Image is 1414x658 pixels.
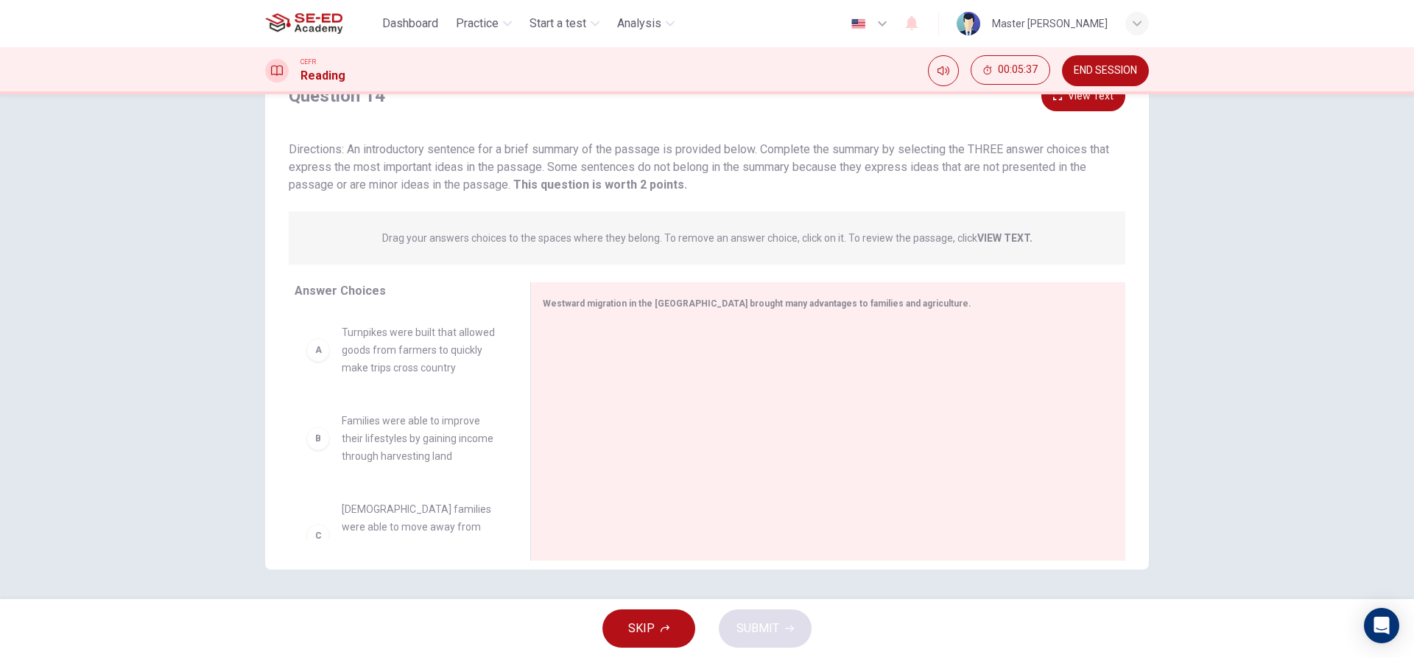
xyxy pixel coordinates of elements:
[510,178,687,192] strong: This question is worth 2 points.
[992,15,1108,32] div: Master [PERSON_NAME]
[300,57,316,67] span: CEFR
[617,15,661,32] span: Analysis
[450,10,518,37] button: Practice
[1074,65,1137,77] span: END SESSION
[543,298,971,309] span: Westward migration in the [GEOGRAPHIC_DATA] brought many advantages to families and agriculture.
[530,15,586,32] span: Start a test
[300,67,345,85] h1: Reading
[295,284,386,298] span: Answer Choices
[1364,608,1399,643] div: Open Intercom Messenger
[957,12,980,35] img: Profile picture
[611,10,680,37] button: Analysis
[306,427,330,450] div: B
[524,10,605,37] button: Start a test
[289,84,385,108] h4: Question 14
[456,15,499,32] span: Practice
[306,338,330,362] div: A
[602,609,695,648] button: SKIP
[306,524,330,547] div: C
[342,500,495,571] span: [DEMOGRAPHIC_DATA] families were able to move away from their ancestry and all other forms of fam...
[376,10,444,37] button: Dashboard
[998,64,1038,76] span: 00:05:37
[382,15,438,32] span: Dashboard
[295,489,507,583] div: C[DEMOGRAPHIC_DATA] families were able to move away from their ancestry and all other forms of fa...
[295,400,507,477] div: BFamilies were able to improve their lifestyles by gaining income through harvesting land
[1062,55,1149,86] button: END SESSION
[295,312,507,388] div: ATurnpikes were built that allowed goods from farmers to quickly make trips cross country
[342,323,495,377] span: Turnpikes were built that allowed goods from farmers to quickly make trips cross country
[382,232,1033,244] p: Drag your answers choices to the spaces where they belong. To remove an answer choice, click on i...
[849,18,868,29] img: en
[265,9,376,38] a: SE-ED Academy logo
[628,618,655,639] span: SKIP
[1041,81,1125,111] button: View Text
[971,55,1050,85] button: 00:05:37
[928,55,959,86] div: Mute
[289,142,1109,192] span: Directions: An introductory sentence for a brief summary of the passage is provided below. Comple...
[977,232,1033,244] strong: VIEW TEXT.
[342,412,495,465] span: Families were able to improve their lifestyles by gaining income through harvesting land
[265,9,342,38] img: SE-ED Academy logo
[971,55,1050,86] div: Hide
